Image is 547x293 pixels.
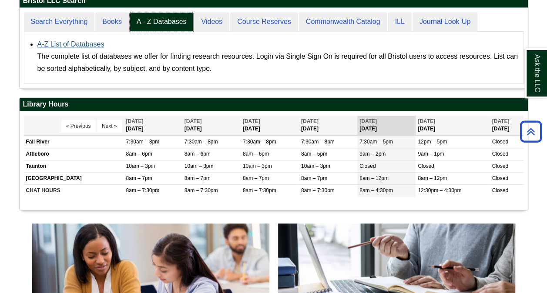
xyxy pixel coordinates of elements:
a: Books [95,12,128,32]
a: A-Z List of Databases [37,40,104,48]
a: Journal Look-Up [413,12,477,32]
span: 7:30am – 8pm [243,139,276,145]
span: 8am – 6pm [126,151,152,157]
span: 8am – 12pm [418,175,447,181]
span: Closed [359,163,376,169]
span: 10am – 3pm [126,163,155,169]
span: [DATE] [492,118,509,124]
th: [DATE] [124,116,182,135]
span: 8am – 6pm [243,151,269,157]
span: Closed [492,139,508,145]
span: [DATE] [359,118,377,124]
span: 12pm – 5pm [418,139,447,145]
span: [DATE] [243,118,260,124]
a: ILL [388,12,411,32]
span: 9am – 1pm [418,151,444,157]
a: Course Reserves [230,12,298,32]
button: « Previous [61,120,96,133]
span: 8am – 12pm [359,175,389,181]
th: [DATE] [241,116,299,135]
div: The complete list of databases we offer for finding research resources. Login via Single Sign On ... [37,50,519,75]
span: 8am – 5pm [301,151,327,157]
a: A - Z Databases [130,12,194,32]
span: 9am – 2pm [359,151,386,157]
button: Next » [97,120,122,133]
span: 7:30am – 5pm [359,139,393,145]
span: 8am – 7pm [301,175,327,181]
span: Closed [492,187,508,193]
a: Back to Top [517,126,545,137]
a: Commonwealth Catalog [299,12,387,32]
span: 8am – 7:30pm [243,187,276,193]
span: 10am – 3pm [301,163,330,169]
span: 8am – 7pm [185,175,211,181]
span: Closed [492,151,508,157]
span: [DATE] [418,118,435,124]
th: [DATE] [357,116,416,135]
td: Fall River [24,136,124,148]
td: [GEOGRAPHIC_DATA] [24,173,124,185]
span: 7:30am – 8pm [301,139,335,145]
span: 8am – 7:30pm [185,187,218,193]
a: Videos [194,12,229,32]
td: Attleboro [24,148,124,160]
span: 8am – 4:30pm [359,187,393,193]
th: [DATE] [416,116,490,135]
td: Taunton [24,160,124,173]
span: Closed [418,163,434,169]
span: [DATE] [185,118,202,124]
span: 7:30am – 8pm [126,139,160,145]
span: Closed [492,163,508,169]
span: 8am – 7:30pm [301,187,335,193]
th: [DATE] [299,116,357,135]
span: 10am – 3pm [243,163,272,169]
span: 8am – 7:30pm [126,187,160,193]
span: Closed [492,175,508,181]
span: [DATE] [301,118,319,124]
h2: Library Hours [20,98,528,111]
span: 8am – 7pm [243,175,269,181]
a: Search Everything [24,12,95,32]
span: 12:30pm – 4:30pm [418,187,461,193]
span: [DATE] [126,118,144,124]
span: 10am – 3pm [185,163,214,169]
span: 7:30am – 8pm [185,139,218,145]
td: CHAT HOURS [24,185,124,197]
span: 8am – 7pm [126,175,152,181]
th: [DATE] [182,116,241,135]
span: 8am – 6pm [185,151,211,157]
th: [DATE] [490,116,523,135]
